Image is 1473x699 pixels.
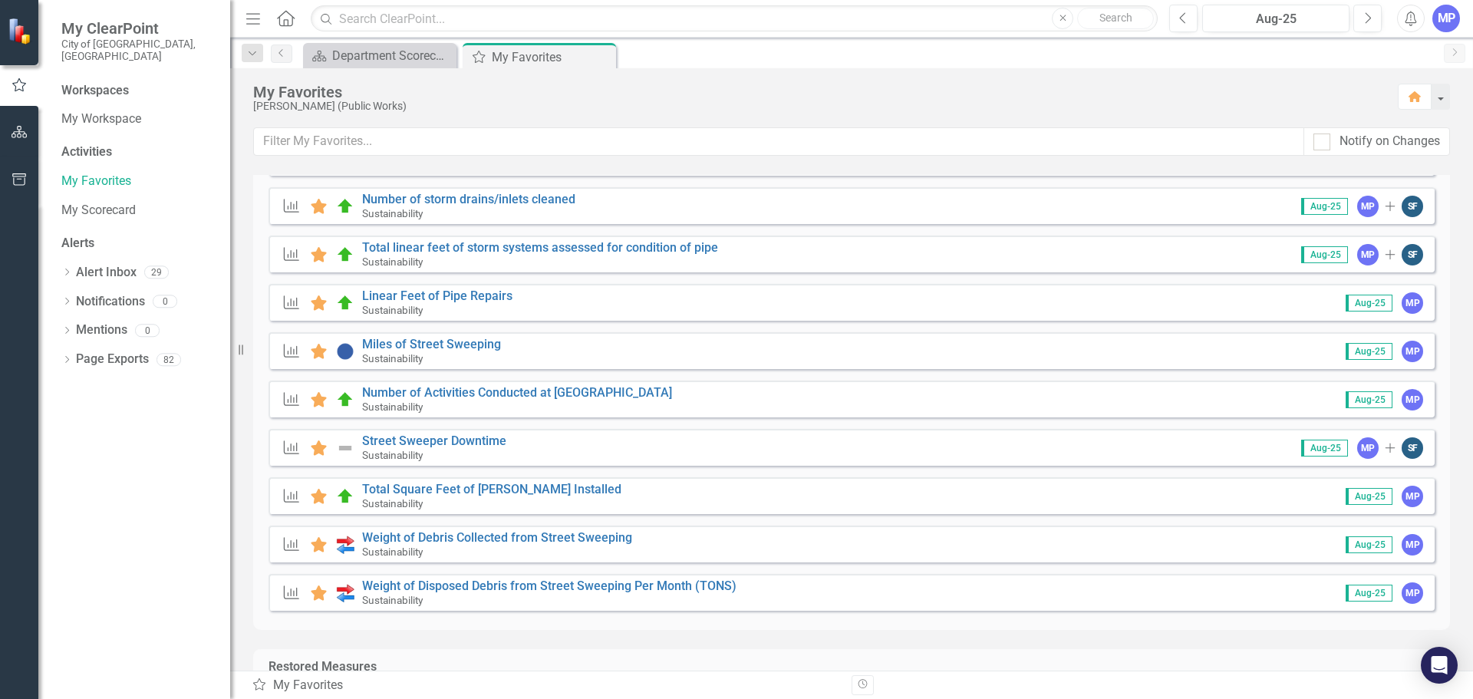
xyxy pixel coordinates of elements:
[253,84,1382,101] div: My Favorites
[336,342,354,361] img: Information Unavailable
[153,295,177,308] div: 0
[1346,391,1392,408] span: Aug-25
[61,110,215,128] a: My Workspace
[362,192,575,206] a: Number of storm drains/inlets cleaned
[336,487,354,506] img: Proceeding as Planned
[1402,534,1423,556] div: MP
[336,294,354,312] img: Proceeding as Planned
[61,82,129,100] div: Workspaces
[336,246,354,264] img: Proceeding as Planned
[1346,536,1392,553] span: Aug-25
[311,5,1158,32] input: Search ClearPoint...
[1346,585,1392,602] span: Aug-25
[1202,5,1349,32] button: Aug-25
[1402,292,1423,314] div: MP
[362,434,506,448] a: Street Sweeper Downtime
[61,38,215,63] small: City of [GEOGRAPHIC_DATA], [GEOGRAPHIC_DATA]
[76,264,137,282] a: Alert Inbox
[362,497,423,509] small: Sustainability
[252,677,840,694] div: My Favorites
[1301,246,1348,263] span: Aug-25
[336,439,354,457] img: Not Defined
[1301,440,1348,457] span: Aug-25
[76,293,145,311] a: Notifications
[1301,198,1348,215] span: Aug-25
[307,46,453,65] a: Department Scorecard
[336,536,354,554] img: Output
[253,101,1382,112] div: [PERSON_NAME] (Public Works)
[1357,196,1379,217] div: MP
[362,385,672,400] a: Number of Activities Conducted at [GEOGRAPHIC_DATA]
[1357,437,1379,459] div: MP
[61,19,215,38] span: My ClearPoint
[362,449,423,461] small: Sustainability
[1402,486,1423,507] div: MP
[1346,343,1392,360] span: Aug-25
[76,351,149,368] a: Page Exports
[336,584,354,602] img: Output
[253,127,1304,156] input: Filter My Favorites...
[1357,244,1379,265] div: MP
[1346,488,1392,505] span: Aug-25
[61,143,215,161] div: Activities
[1099,12,1132,24] span: Search
[362,207,423,219] small: Sustainability
[144,266,169,279] div: 29
[362,594,423,606] small: Sustainability
[61,202,215,219] a: My Scorecard
[362,530,632,545] a: Weight of Debris Collected from Street Sweeping
[135,324,160,337] div: 0
[61,173,215,190] a: My Favorites
[336,391,354,409] img: Proceeding as Planned
[492,48,612,67] div: My Favorites
[1077,8,1154,29] button: Search
[1402,437,1423,459] div: SF
[1402,389,1423,410] div: MP
[332,46,453,65] div: Department Scorecard
[1402,196,1423,217] div: SF
[1432,5,1460,32] button: MP
[362,240,718,255] a: Total linear feet of storm systems assessed for condition of pipe
[362,401,423,413] small: Sustainability
[362,289,512,303] a: Linear Feet of Pipe Repairs
[1402,244,1423,265] div: SF
[61,235,215,252] div: Alerts
[362,352,423,364] small: Sustainability
[362,304,423,316] small: Sustainability
[8,18,35,45] img: ClearPoint Strategy
[269,658,377,676] div: Restored Measures
[1402,341,1423,362] div: MP
[1208,10,1344,28] div: Aug-25
[362,579,736,593] a: Weight of Disposed Debris from Street Sweeping Per Month (TONS)
[1346,295,1392,312] span: Aug-25
[1402,582,1423,604] div: MP
[157,353,181,366] div: 82
[362,546,423,558] small: Sustainability
[362,256,423,268] small: Sustainability
[336,197,354,216] img: Proceeding as Planned
[362,337,501,351] a: Miles of Street Sweeping
[76,321,127,339] a: Mentions
[362,482,621,496] a: Total Square Feet of [PERSON_NAME] Installed
[1340,133,1440,150] div: Notify on Changes
[1421,647,1458,684] div: Open Intercom Messenger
